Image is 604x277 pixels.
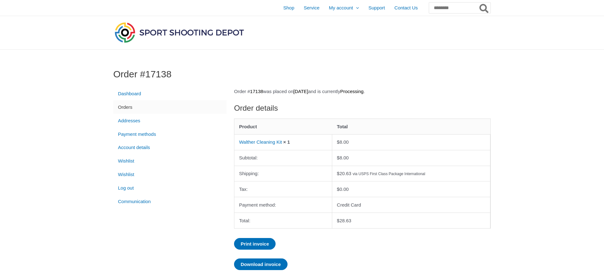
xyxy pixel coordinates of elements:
[337,139,339,145] span: $
[234,166,332,181] th: Shipping:
[234,197,332,213] th: Payment method:
[113,100,226,114] a: Orders
[250,89,263,94] mark: 17138
[113,154,226,168] a: Wishlist
[113,87,226,208] nav: Account pages
[113,114,226,127] a: Addresses
[113,168,226,181] a: Wishlist
[337,186,339,192] span: $
[293,89,308,94] mark: [DATE]
[234,181,332,197] th: Tax:
[234,103,491,113] h2: Order details
[234,213,332,228] th: Total:
[234,87,491,96] p: Order # was placed on and is currently .
[337,155,339,160] span: $
[337,139,349,145] bdi: 8.00
[234,150,332,166] th: Subtotal:
[340,89,363,94] mark: Processing
[113,87,226,101] a: Dashboard
[337,186,349,192] span: 0.00
[239,139,282,145] a: Walther Cleaning Kit
[283,139,290,145] strong: × 1
[337,171,339,176] span: $
[337,218,351,223] span: 28.63
[113,127,226,141] a: Payment methods
[113,69,491,80] h1: Order #17138
[353,172,425,176] small: via USPS First Class Package International
[113,181,226,195] a: Log out
[337,171,351,176] span: 20.63
[113,141,226,154] a: Account details
[337,155,349,160] span: 8.00
[234,119,332,134] th: Product
[478,3,490,13] button: Search
[332,119,490,134] th: Total
[234,258,288,270] a: Download invoice
[113,21,245,44] img: Sport Shooting Depot
[332,197,490,213] td: Credit Card
[113,195,226,208] a: Communication
[337,218,339,223] span: $
[234,238,276,250] a: Print invoice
